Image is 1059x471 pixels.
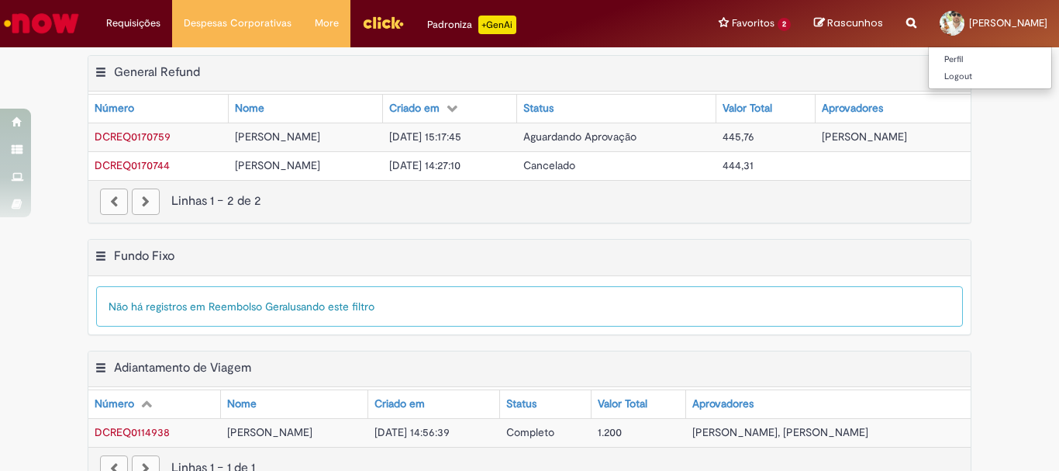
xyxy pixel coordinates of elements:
[598,425,622,439] span: 1.200
[95,158,170,172] span: DCREQ0170744
[506,397,536,412] div: Status
[184,16,291,31] span: Despesas Corporativas
[227,425,312,439] span: [PERSON_NAME]
[362,11,404,34] img: click_logo_yellow_360x200.png
[822,101,883,116] div: Aprovadores
[389,101,440,116] div: Criado em
[389,158,461,172] span: [DATE] 14:27:10
[290,300,374,313] span: usando este filtro
[929,68,1051,85] a: Logout
[692,425,868,439] span: [PERSON_NAME], [PERSON_NAME]
[692,397,754,412] div: Aprovadores
[427,16,516,34] div: Padroniza
[389,130,461,144] span: [DATE] 15:17:45
[235,101,264,116] div: Nome
[723,158,754,172] span: 444,31
[235,130,320,144] span: [PERSON_NAME]
[523,101,554,116] div: Status
[88,180,971,223] nav: paginação
[2,8,81,39] img: ServiceNow
[929,51,1051,68] a: Perfil
[822,130,907,144] span: [PERSON_NAME]
[95,101,134,116] div: Número
[95,425,170,439] span: DCREQ0114938
[523,130,636,144] span: Aguardando Aprovação
[969,16,1047,29] span: [PERSON_NAME]
[96,286,963,327] div: Não há registros em Reembolso Geral
[778,18,791,31] span: 2
[100,192,959,210] div: Linhas 1 − 2 de 2
[95,360,107,380] button: Adiantamento de Viagem Menu de contexto
[598,397,647,412] div: Valor Total
[315,16,339,31] span: More
[95,248,107,268] button: Fundo Fixo Menu de contexto
[114,248,174,264] h2: Fundo Fixo
[95,130,171,144] a: Abrir Registro: DCREQ0170759
[506,425,554,439] span: Completo
[827,16,883,30] span: Rascunhos
[95,64,107,85] button: General Refund Menu de contexto
[235,158,320,172] span: [PERSON_NAME]
[723,130,754,144] span: 445,76
[227,397,257,412] div: Nome
[523,158,575,172] span: Cancelado
[374,425,450,439] span: [DATE] 14:56:39
[374,397,425,412] div: Criado em
[114,360,251,376] h2: Adiantamento de Viagem
[95,130,171,144] span: DCREQ0170759
[814,16,883,31] a: Rascunhos
[106,16,160,31] span: Requisições
[114,64,200,80] h2: General Refund
[95,158,170,172] a: Abrir Registro: DCREQ0170744
[95,397,134,412] div: Número
[723,101,772,116] div: Valor Total
[95,425,170,439] a: Abrir Registro: DCREQ0114938
[478,16,516,34] p: +GenAi
[732,16,774,31] span: Favoritos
